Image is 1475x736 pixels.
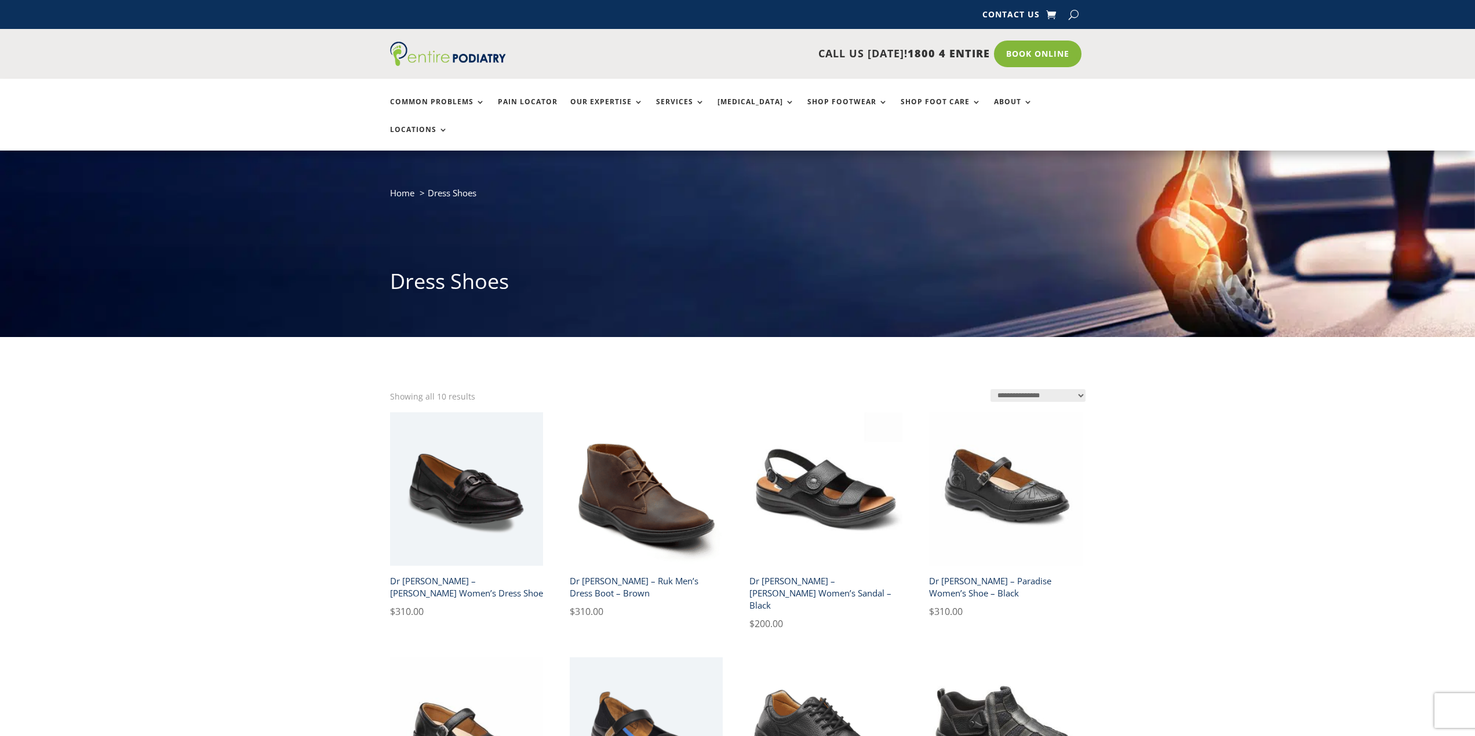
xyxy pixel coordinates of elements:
[428,187,476,199] span: Dress Shoes
[901,98,981,123] a: Shop Foot Care
[929,605,963,618] bdi: 310.00
[718,98,795,123] a: [MEDICAL_DATA]
[570,605,575,618] span: $
[994,98,1033,123] a: About
[390,605,424,618] bdi: 310.00
[551,46,990,61] p: CALL US [DATE]!
[656,98,705,123] a: Services
[749,617,755,630] span: $
[749,412,903,566] img: Dr Comfort Lana Medium Wide Women's Sandal Black
[929,412,1083,566] img: Dr Comfort Paradise Women's Dress Shoe Black
[390,389,475,404] p: Showing all 10 results
[570,412,723,619] a: dr comfort ruk mens dress shoe brownDr [PERSON_NAME] – Ruk Men’s Dress Boot – Brown $310.00
[390,185,1086,209] nav: breadcrumb
[929,412,1083,619] a: Dr Comfort Paradise Women's Dress Shoe BlackDr [PERSON_NAME] – Paradise Women’s Shoe – Black $310.00
[390,412,544,619] a: mallory dr comfort black womens dress shoe entire podiatryDr [PERSON_NAME] – [PERSON_NAME] Women’...
[929,605,934,618] span: $
[982,10,1040,23] a: Contact Us
[570,98,643,123] a: Our Expertise
[570,571,723,604] h2: Dr [PERSON_NAME] – Ruk Men’s Dress Boot – Brown
[390,267,1086,302] h1: Dress Shoes
[498,98,558,123] a: Pain Locator
[990,389,1086,402] select: Shop order
[390,42,506,66] img: logo (1)
[390,126,448,151] a: Locations
[390,571,544,604] h2: Dr [PERSON_NAME] – [PERSON_NAME] Women’s Dress Shoe
[749,617,783,630] bdi: 200.00
[390,98,485,123] a: Common Problems
[570,605,603,618] bdi: 310.00
[390,57,506,68] a: Entire Podiatry
[994,41,1081,67] a: Book Online
[749,571,903,616] h2: Dr [PERSON_NAME] – [PERSON_NAME] Women’s Sandal – Black
[929,571,1083,604] h2: Dr [PERSON_NAME] – Paradise Women’s Shoe – Black
[390,187,414,199] a: Home
[570,412,723,566] img: dr comfort ruk mens dress shoe brown
[390,412,544,566] img: mallory dr comfort black womens dress shoe entire podiatry
[390,605,395,618] span: $
[749,412,903,631] a: Dr Comfort Lana Medium Wide Women's Sandal BlackDr [PERSON_NAME] – [PERSON_NAME] Women’s Sandal –...
[807,98,888,123] a: Shop Footwear
[908,46,990,60] span: 1800 4 ENTIRE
